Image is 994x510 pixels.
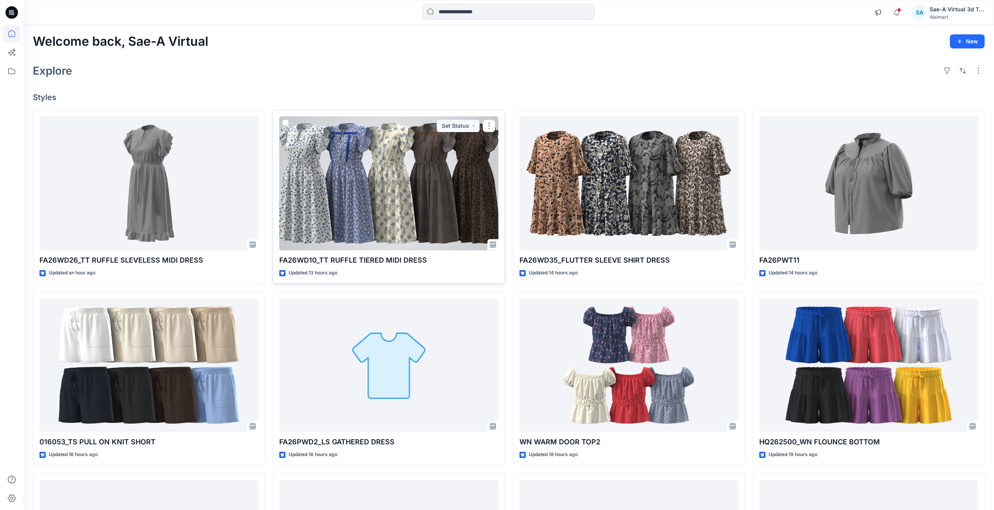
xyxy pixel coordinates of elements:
p: Updated 16 hours ago [289,451,337,459]
a: HQ262500_WN FLOUNCE BOTTOM [759,298,978,432]
p: FA26PWT11 [759,255,978,266]
a: WN WARM DOOR TOP2 [519,298,738,432]
a: FA26WD35_FLUTTER SLEEVE SHIRT DRESS [519,116,738,251]
p: HQ262500_WN FLOUNCE BOTTOM [759,437,978,447]
button: New [950,34,985,48]
h2: Explore [33,64,72,77]
p: Updated an hour ago [49,269,95,277]
p: Updated 14 hours ago [529,269,578,277]
h4: Styles [33,93,985,102]
a: FA26PWD2_LS GATHERED DRESS [279,298,498,432]
p: Updated 16 hours ago [49,451,98,459]
a: 016053_TS PULL ON KNIT SHORT [39,298,258,432]
p: 016053_TS PULL ON KNIT SHORT [39,437,258,447]
p: FA26PWD2_LS GATHERED DRESS [279,437,498,447]
p: FA26WD26_TT RUFFLE SLEVELESS MIDI DRESS [39,255,258,266]
a: FA26WD10_TT RUFFLE TIERED MIDI DRESS [279,116,498,251]
p: Updated 14 hours ago [769,269,817,277]
p: Updated 18 hours ago [529,451,578,459]
p: Updated 13 hours ago [289,269,337,277]
div: Sae-A Virtual 3d Team [930,5,984,14]
p: WN WARM DOOR TOP2 [519,437,738,447]
p: FA26WD10_TT RUFFLE TIERED MIDI DRESS [279,255,498,266]
a: FA26PWT11 [759,116,978,251]
div: SA [912,5,926,20]
div: Walmart [930,14,984,20]
p: Updated 19 hours ago [769,451,817,459]
a: FA26WD26_TT RUFFLE SLEVELESS MIDI DRESS [39,116,258,251]
h2: Welcome back, Sae-A Virtual [33,34,208,49]
p: FA26WD35_FLUTTER SLEEVE SHIRT DRESS [519,255,738,266]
